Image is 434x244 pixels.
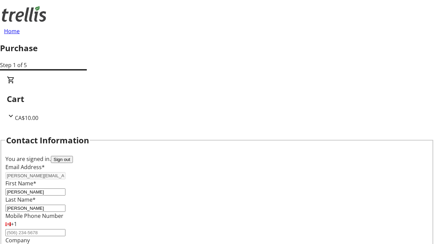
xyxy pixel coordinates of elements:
h2: Cart [7,93,427,105]
label: Last Name* [5,196,36,203]
div: CartCA$10.00 [7,76,427,122]
h2: Contact Information [6,134,89,146]
div: You are signed in. [5,155,429,163]
label: Email Address* [5,163,45,171]
label: First Name* [5,180,36,187]
label: Mobile Phone Number [5,212,63,220]
button: Sign out [51,156,73,163]
label: Company [5,237,30,244]
input: (506) 234-5678 [5,229,65,236]
span: CA$10.00 [15,114,38,122]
